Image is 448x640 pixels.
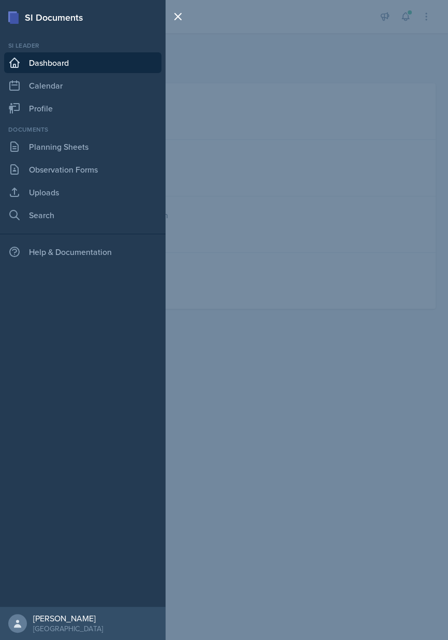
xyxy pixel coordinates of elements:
div: [GEOGRAPHIC_DATA] [33,623,103,634]
a: Planning Sheets [4,136,161,157]
a: Dashboard [4,52,161,73]
a: Observation Forms [4,159,161,180]
div: [PERSON_NAME] [33,613,103,623]
a: Uploads [4,182,161,203]
a: Profile [4,98,161,119]
div: Help & Documentation [4,241,161,262]
a: Search [4,205,161,225]
div: Si leader [4,41,161,50]
div: Documents [4,125,161,134]
a: Calendar [4,75,161,96]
